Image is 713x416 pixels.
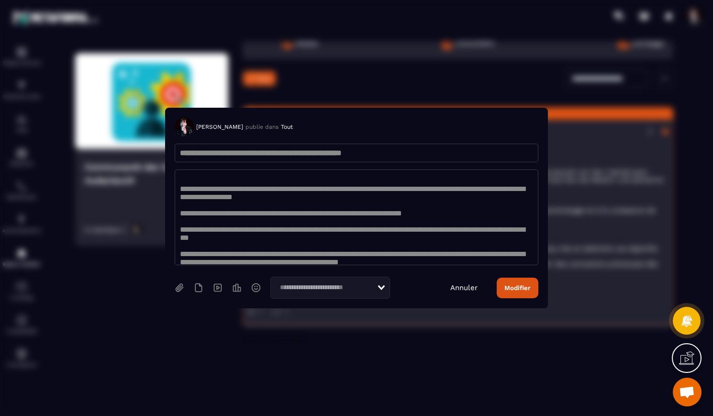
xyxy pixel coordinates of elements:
[673,378,702,406] a: Ouvrir le chat
[497,278,538,298] button: Modifier
[196,124,243,130] span: [PERSON_NAME]
[245,124,279,130] span: publie dans
[277,282,377,293] input: Search for option
[281,124,293,130] span: Tout
[270,277,390,299] div: Search for option
[450,283,478,292] a: Annuler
